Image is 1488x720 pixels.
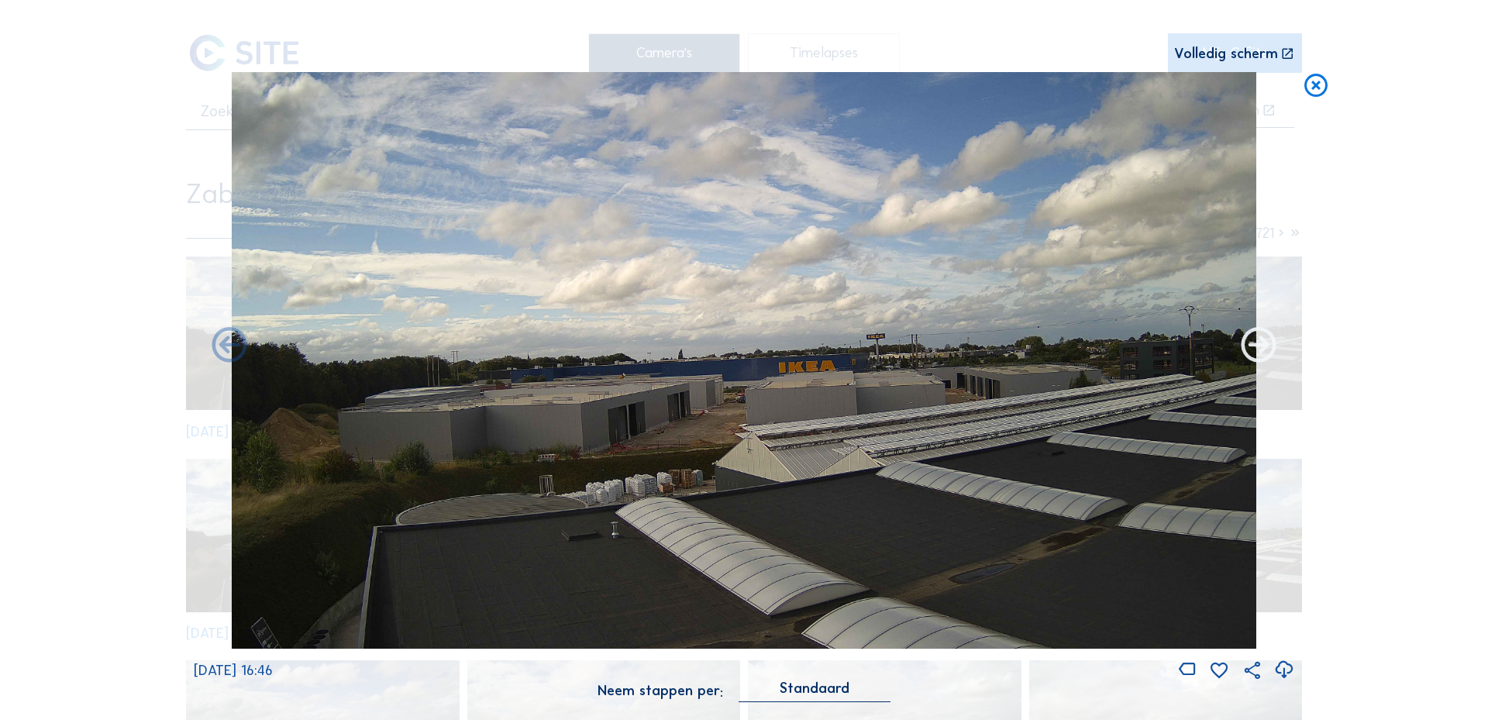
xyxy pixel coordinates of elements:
i: Back [1238,325,1280,367]
img: Image [232,72,1255,648]
span: [DATE] 16:46 [194,662,273,679]
div: Standaard [739,681,890,702]
div: Standaard [780,681,849,695]
div: Volledig scherm [1174,47,1278,61]
i: Forward [208,325,250,367]
div: Neem stappen per: [598,684,723,698]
